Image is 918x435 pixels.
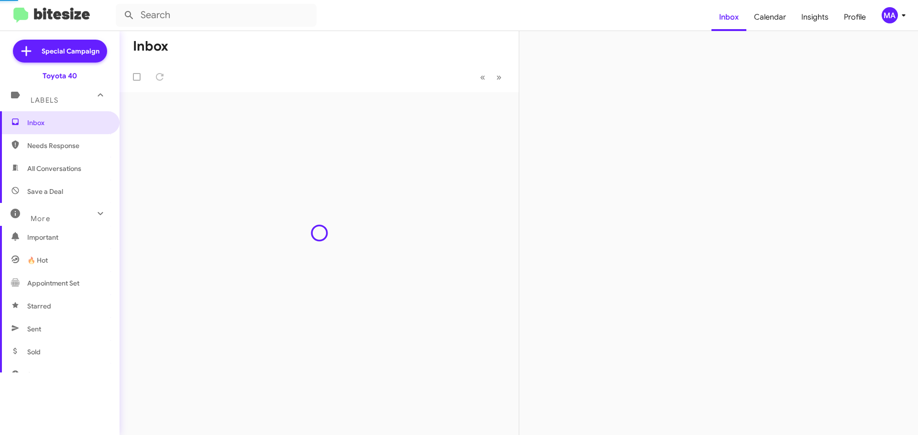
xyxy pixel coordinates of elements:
[27,324,41,334] span: Sent
[133,39,168,54] h1: Inbox
[836,3,874,31] a: Profile
[27,233,109,242] span: Important
[711,3,746,31] a: Inbox
[746,3,794,31] a: Calendar
[27,347,41,357] span: Sold
[491,67,507,87] button: Next
[27,187,63,196] span: Save a Deal
[27,370,78,380] span: Sold Responded
[27,278,79,288] span: Appointment Set
[43,71,77,81] div: Toyota 40
[496,71,502,83] span: »
[27,164,81,173] span: All Conversations
[474,67,491,87] button: Previous
[27,118,109,127] span: Inbox
[116,4,317,27] input: Search
[480,71,485,83] span: «
[475,67,507,87] nav: Page navigation example
[42,46,99,56] span: Special Campaign
[31,214,50,223] span: More
[31,96,58,105] span: Labels
[27,301,51,311] span: Starred
[27,141,109,150] span: Needs Response
[13,40,107,63] a: Special Campaign
[874,7,907,23] button: MA
[882,7,898,23] div: MA
[27,255,48,265] span: 🔥 Hot
[794,3,836,31] a: Insights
